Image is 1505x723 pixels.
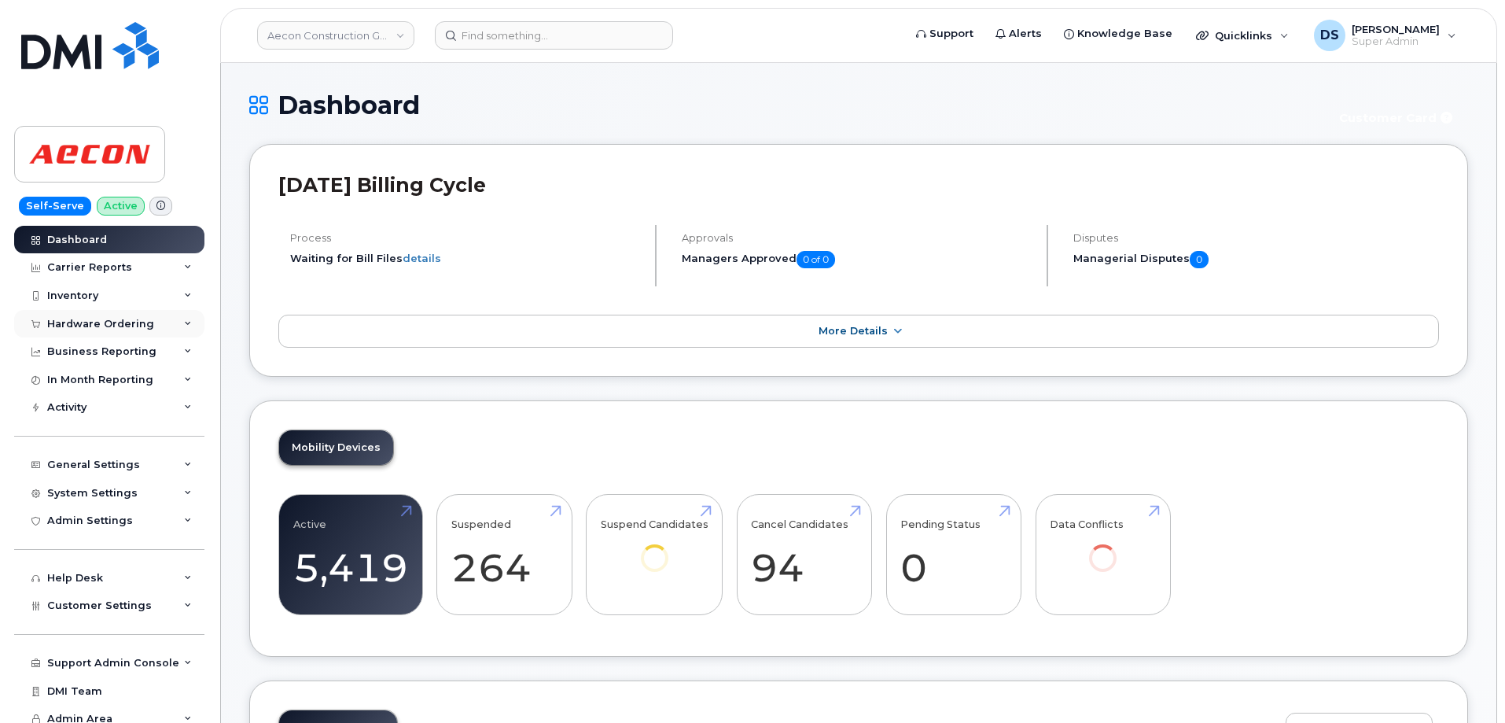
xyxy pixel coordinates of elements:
span: 0 of 0 [797,251,835,268]
a: Mobility Devices [279,430,393,465]
h4: Disputes [1073,232,1439,244]
a: details [403,252,441,264]
span: More Details [819,325,888,337]
button: Customer Card [1327,104,1468,131]
h2: [DATE] Billing Cycle [278,173,1439,197]
a: Suspended 264 [451,503,557,607]
h5: Managers Approved [682,251,1033,268]
a: Data Conflicts [1050,503,1156,593]
a: Cancel Candidates 94 [751,503,857,607]
h1: Dashboard [249,91,1319,119]
a: Active 5,419 [293,503,408,607]
h4: Process [290,232,642,244]
h4: Approvals [682,232,1033,244]
h5: Managerial Disputes [1073,251,1439,268]
a: Pending Status 0 [900,503,1006,607]
span: 0 [1190,251,1209,268]
a: Suspend Candidates [601,503,708,593]
li: Waiting for Bill Files [290,251,642,266]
